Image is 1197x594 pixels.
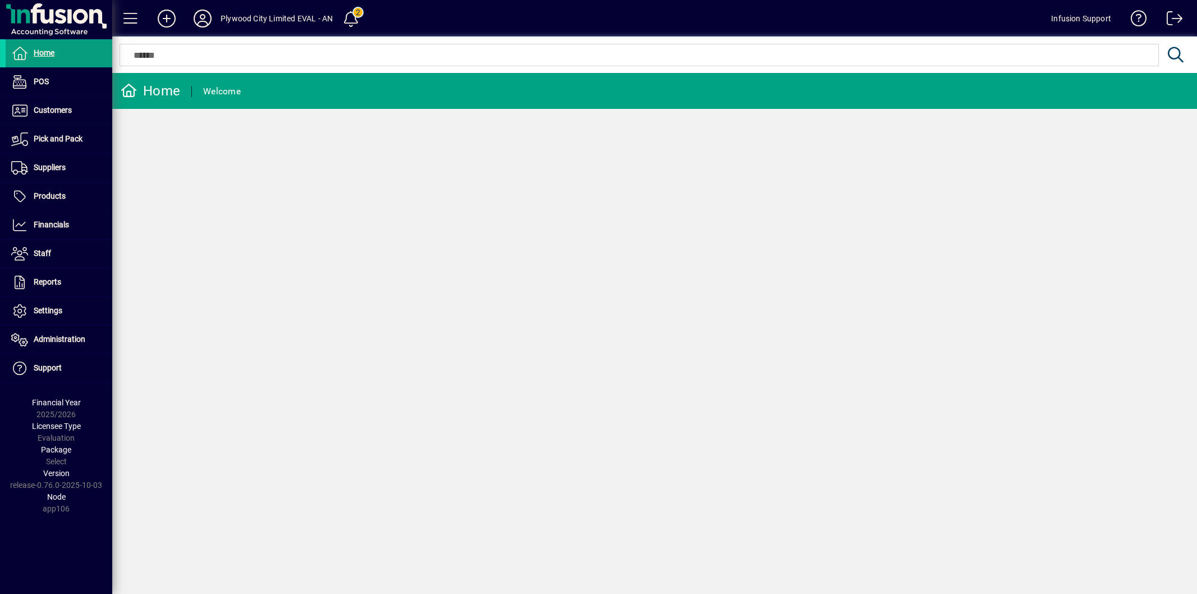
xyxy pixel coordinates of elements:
[34,249,51,258] span: Staff
[41,445,71,454] span: Package
[6,211,112,239] a: Financials
[6,240,112,268] a: Staff
[221,10,333,28] div: Plywood City Limited EVAL - AN
[34,48,54,57] span: Home
[121,82,180,100] div: Home
[1158,2,1183,39] a: Logout
[185,8,221,29] button: Profile
[34,335,85,344] span: Administration
[6,68,112,96] a: POS
[6,182,112,211] a: Products
[34,163,66,172] span: Suppliers
[32,422,81,431] span: Licensee Type
[6,154,112,182] a: Suppliers
[32,398,81,407] span: Financial Year
[6,326,112,354] a: Administration
[6,354,112,382] a: Support
[6,268,112,296] a: Reports
[34,363,62,372] span: Support
[203,83,241,100] div: Welcome
[34,106,72,115] span: Customers
[43,469,70,478] span: Version
[1122,2,1147,39] a: Knowledge Base
[34,77,49,86] span: POS
[6,97,112,125] a: Customers
[34,220,69,229] span: Financials
[1051,10,1111,28] div: Infusion Support
[34,191,66,200] span: Products
[34,277,61,286] span: Reports
[34,306,62,315] span: Settings
[149,8,185,29] button: Add
[34,134,82,143] span: Pick and Pack
[6,297,112,325] a: Settings
[47,492,66,501] span: Node
[6,125,112,153] a: Pick and Pack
